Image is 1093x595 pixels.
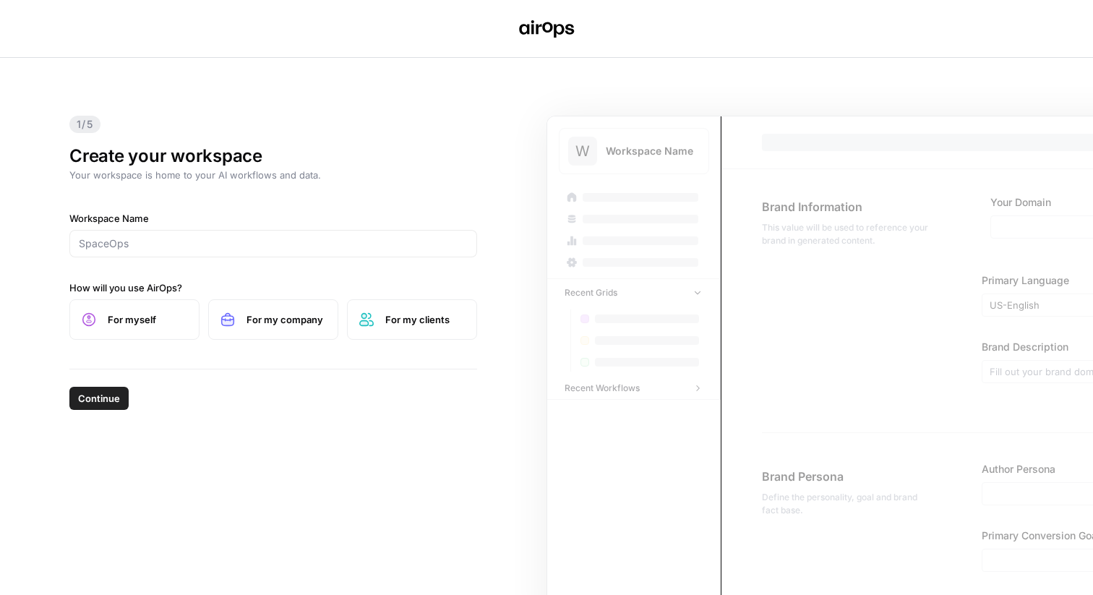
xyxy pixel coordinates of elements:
p: Your workspace is home to your AI workflows and data. [69,168,477,182]
span: 1/5 [69,116,100,133]
input: SpaceOps [79,236,468,251]
span: For myself [108,312,187,327]
label: How will you use AirOps? [69,281,477,295]
h1: Create your workspace [69,145,477,168]
span: Continue [78,391,120,406]
span: For my clients [385,312,465,327]
span: For my company [247,312,326,327]
span: W [575,141,590,161]
button: Continue [69,387,129,410]
label: Workspace Name [69,211,477,226]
